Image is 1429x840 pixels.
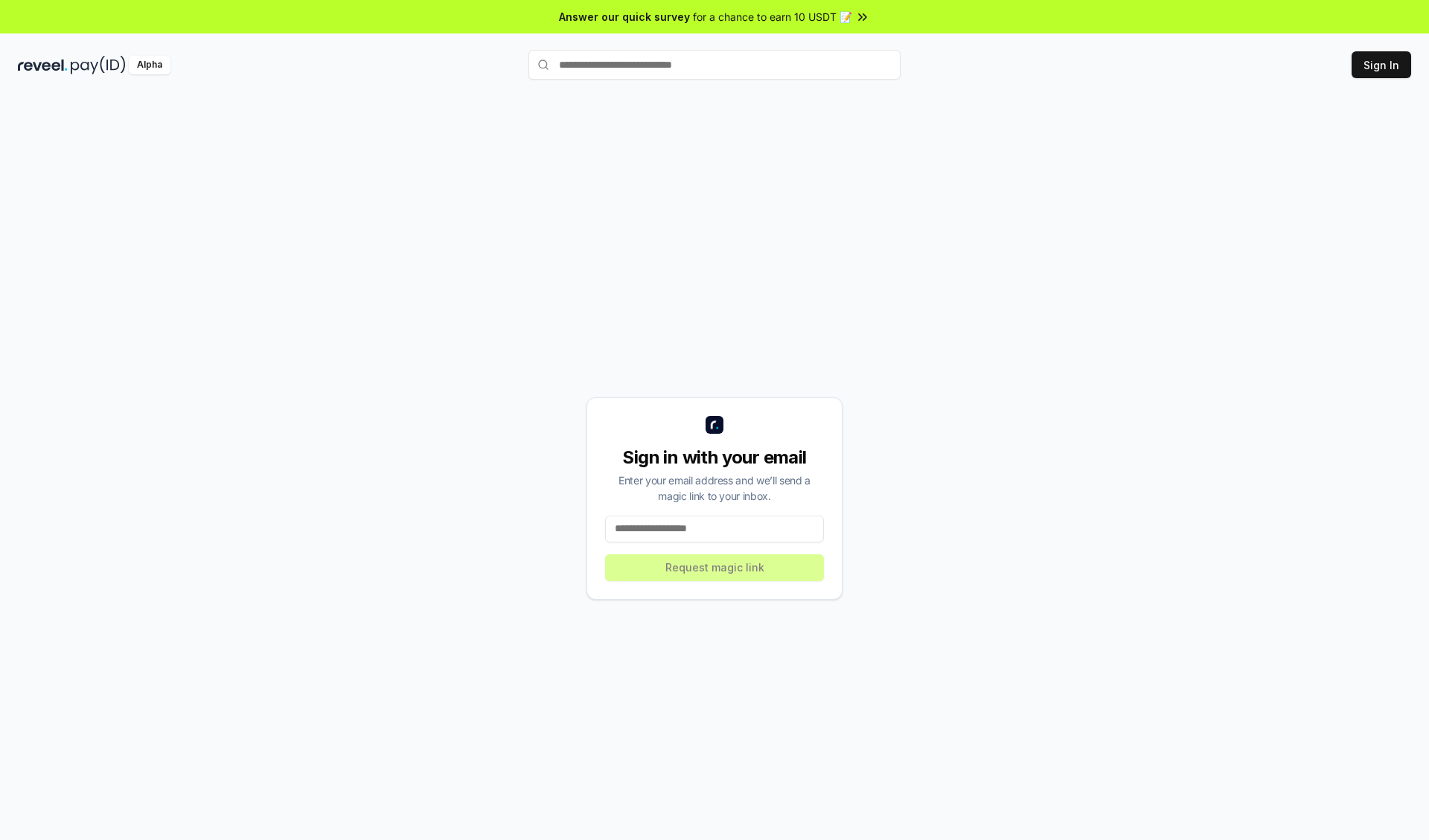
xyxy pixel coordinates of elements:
span: Answer our quick survey [559,9,690,25]
button: Sign In [1352,51,1411,78]
div: Sign in with your email [605,446,824,469]
div: Alpha [129,56,170,74]
img: reveel_dark [18,56,68,74]
span: for a chance to earn 10 USDT 📝 [693,9,852,25]
img: logo_small [706,416,723,434]
img: pay_id [71,56,126,74]
div: Enter your email address and we’ll send a magic link to your inbox. [605,472,824,504]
